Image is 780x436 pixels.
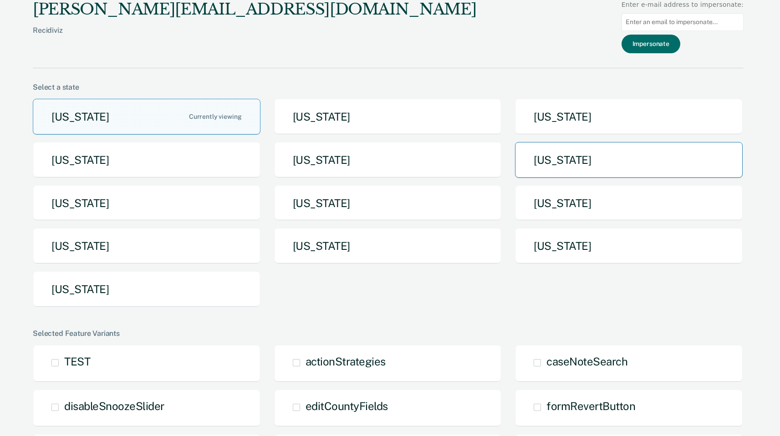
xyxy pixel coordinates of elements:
[274,142,502,178] button: [US_STATE]
[33,185,260,221] button: [US_STATE]
[33,329,744,338] div: Selected Feature Variants
[306,400,388,412] span: editCountyFields
[622,35,680,53] button: Impersonate
[33,26,476,49] div: Recidiviz
[622,13,744,31] input: Enter an email to impersonate...
[274,228,502,264] button: [US_STATE]
[515,142,743,178] button: [US_STATE]
[33,142,260,178] button: [US_STATE]
[515,185,743,221] button: [US_STATE]
[64,355,90,368] span: TEST
[33,83,744,91] div: Select a state
[274,185,502,221] button: [US_STATE]
[515,99,743,135] button: [US_STATE]
[546,400,635,412] span: formRevertButton
[33,99,260,135] button: [US_STATE]
[306,355,386,368] span: actionStrategies
[33,228,260,264] button: [US_STATE]
[64,400,164,412] span: disableSnoozeSlider
[274,99,502,135] button: [US_STATE]
[546,355,627,368] span: caseNoteSearch
[515,228,743,264] button: [US_STATE]
[33,271,260,307] button: [US_STATE]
